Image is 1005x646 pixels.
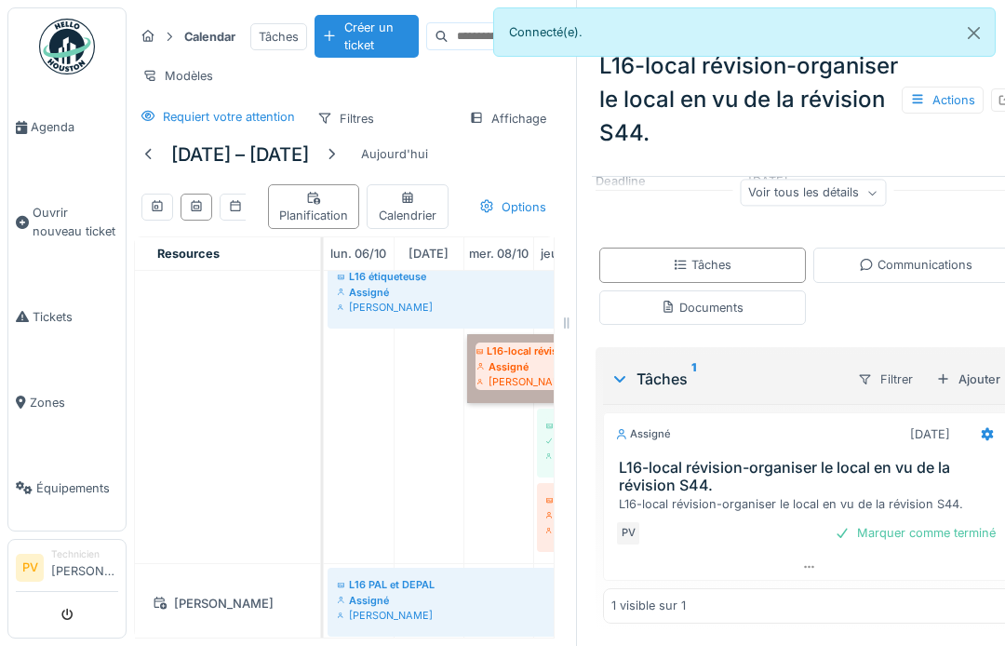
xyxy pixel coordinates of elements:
div: L15-SOUFFLEUSE-STATION 11 [546,492,590,507]
div: L16 PAL et DEPAL [337,577,799,592]
div: [PERSON_NAME] [146,592,309,615]
div: [PERSON_NAME] [546,449,590,464]
div: L11-Zambelli-Remise en place PILZ [546,418,590,433]
div: Communications [859,256,972,274]
div: Planification [276,189,351,224]
div: Assigné [337,593,799,608]
div: Actions [902,87,984,114]
div: PV [615,520,641,546]
span: Resources [157,247,220,261]
button: Close [953,8,995,58]
img: Badge_color-CXgf-gQk.svg [39,19,95,74]
div: Créer un ticket [315,15,419,58]
div: Assigné [546,508,590,523]
div: Assigné [615,426,671,442]
a: Tickets [8,274,126,359]
span: Agenda [31,118,118,136]
a: 6 octobre 2025 [326,241,391,266]
div: Terminé [546,434,590,449]
strong: Calendar [177,28,243,46]
div: Voir tous les détails [740,180,886,207]
div: Tâches [250,23,307,50]
li: [PERSON_NAME] [51,547,118,587]
div: Options [471,194,555,221]
a: Zones [8,359,126,445]
li: PV [16,554,44,582]
div: Filtres [309,105,382,132]
a: Ouvrir nouveau ticket [8,170,126,274]
div: Tâches [610,368,842,390]
div: Requiert votre attention [163,108,295,126]
div: Connecté(e). [493,7,996,57]
div: [PERSON_NAME] [546,523,590,538]
div: Calendrier [375,189,440,224]
a: Agenda [8,85,126,170]
a: PV Technicien[PERSON_NAME] [16,547,118,592]
div: Modèles [134,62,221,89]
div: [DATE] [910,425,950,443]
div: Affichage [461,105,555,132]
div: Assigné [337,285,799,300]
div: Tâches [673,256,731,274]
div: Technicien [51,547,118,561]
div: Aujourd'hui [354,141,435,167]
a: 8 octobre 2025 [464,241,533,266]
div: [PERSON_NAME] [337,300,799,315]
div: Documents [661,299,744,316]
a: Équipements [8,445,126,531]
sup: 1 [691,368,696,390]
div: Filtrer [850,366,921,393]
div: L16 étiqueteuse [337,269,799,284]
a: 7 octobre 2025 [404,241,453,266]
span: Ouvrir nouveau ticket [33,204,118,239]
span: Équipements [36,479,118,497]
a: 9 octobre 2025 [536,241,601,266]
span: Zones [30,394,118,411]
div: 1 visible sur 1 [611,597,686,614]
span: Tickets [33,308,118,326]
h5: [DATE] – [DATE] [171,143,309,166]
div: Marquer comme terminé [827,520,1003,545]
div: [PERSON_NAME] [337,608,799,623]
